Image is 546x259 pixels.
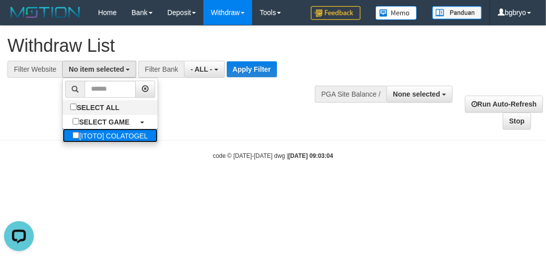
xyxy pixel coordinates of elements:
[393,90,440,98] span: None selected
[386,86,453,103] button: None selected
[503,113,531,129] a: Stop
[4,4,34,34] button: Open LiveChat chat widget
[190,65,212,73] span: - ALL -
[184,61,224,78] button: - ALL -
[465,96,543,113] a: Run Auto-Refresh
[138,61,184,78] div: Filter Bank
[73,132,79,138] input: [ITOTO] COLATOGEL
[69,65,124,73] span: No item selected
[288,152,333,159] strong: [DATE] 09:03:04
[315,86,386,103] div: PGA Site Balance /
[213,152,333,159] small: code © [DATE]-[DATE] dwg |
[63,115,158,129] a: SELECT GAME
[63,129,158,142] label: [ITOTO] COLATOGEL
[70,104,77,110] input: SELECT ALL
[73,118,79,125] input: SELECT GAME
[375,6,417,20] img: Button%20Memo.svg
[62,61,136,78] button: No item selected
[7,61,62,78] div: Filter Website
[7,5,83,20] img: MOTION_logo.png
[79,118,129,126] b: SELECT GAME
[63,100,129,114] label: SELECT ALL
[7,36,354,56] h1: Withdraw List
[432,6,482,19] img: panduan.png
[227,61,277,77] button: Apply Filter
[311,6,361,20] img: Feedback.jpg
